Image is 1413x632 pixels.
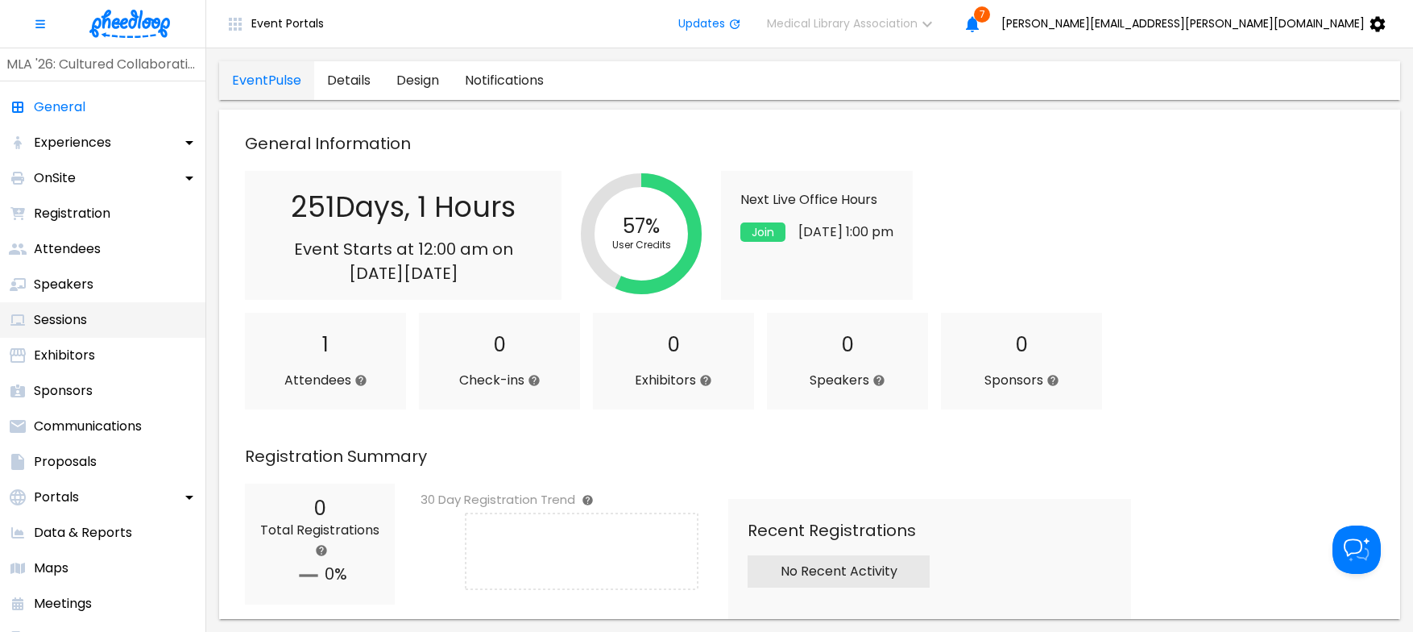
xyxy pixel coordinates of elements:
h2: 0 [258,497,382,521]
button: Event Portals [213,8,337,40]
p: Check-ins [432,371,567,390]
p: Event Starts at 12:00 am on [258,237,549,261]
p: Exhibitors [606,371,741,390]
p: Data & Reports [34,523,132,543]
svg: Represents the total # of approved Exhibitors represented at your event. [699,374,712,387]
p: Speakers [780,371,915,390]
p: Meetings [34,594,92,613]
p: Registration [34,204,110,223]
p: No Recent Activity [754,562,923,581]
h2: 0 [954,333,1089,357]
h2: 0 [780,333,915,357]
button: 7 [956,8,988,40]
p: General Information [245,129,1387,158]
div: 57% [623,215,660,238]
p: Communications [34,417,142,436]
p: Next Live Office Hours [740,190,909,210]
h2: 0 [606,333,741,357]
button: Updates [665,8,754,40]
p: OnSite [34,168,76,188]
p: Sponsors [954,371,1089,390]
p: Proposals [34,452,97,472]
p: [DATE] [DATE] [258,261,549,285]
p: [DATE] 1:00 pm [798,222,893,242]
p: Portals [34,488,79,507]
svg: This number represents the total number of completed registrations at your event. The percentage ... [315,544,328,557]
div: general tabs [219,61,557,100]
img: logo [89,10,170,38]
p: Speakers [34,275,93,294]
p: Attendees [34,239,101,259]
h2: 1 [258,333,393,357]
p: Attendees [258,371,393,390]
p: Sponsors [34,381,93,401]
button: Medical Library Association [754,8,956,40]
span: [PERSON_NAME][EMAIL_ADDRESS][PERSON_NAME][DOMAIN_NAME] [1001,17,1365,30]
span: 7 [974,6,990,23]
span: Medical Library Association [767,17,918,30]
p: Registration Summary [245,442,1387,471]
svg: The total number of attendees who have checked into your event. [528,374,541,387]
p: Recent Registrations [748,518,1112,543]
a: general-tab-design [383,61,452,100]
p: MLA '26: Cultured Collaborations [6,55,199,74]
a: general-tab-EventPulse [219,61,314,100]
h2: 0 [432,333,567,357]
span: Updates [678,17,725,30]
h6: 30 Day Registration Trend [421,490,741,509]
svg: Represents the total # of approved Sponsors represented at your event. [1046,374,1059,387]
a: general-tab-notifications [452,61,557,100]
svg: The total number of attendees at your event consuming user credits. This number does not include ... [354,374,367,387]
h2: 251 Days , 1 Hours [258,190,549,224]
p: Total Registrations [258,521,382,559]
iframe: Help Scout Beacon - Open [1332,526,1381,574]
p: General [34,98,85,117]
button: [PERSON_NAME][EMAIL_ADDRESS][PERSON_NAME][DOMAIN_NAME] [988,8,1407,40]
div: User Credits [612,238,671,252]
span: Event Portals [251,17,324,30]
svg: Represents the total # of Speakers represented at your event. [872,374,885,387]
p: Exhibitors [34,346,95,365]
p: Experiences [34,133,111,152]
span: Join [752,226,774,239]
h2: 0% [258,559,382,592]
p: Maps [34,559,68,578]
button: Join [740,222,785,242]
svg: This graph represents the number of total registrations completed per day over the past 30 days o... [582,494,594,506]
a: Join [740,222,798,242]
p: Sessions [34,310,87,330]
a: general-tab-details [314,61,383,100]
